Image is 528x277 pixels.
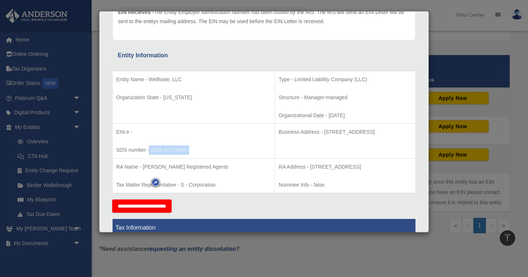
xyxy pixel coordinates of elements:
[279,180,412,190] p: Nominee Info - false
[118,50,410,61] div: Entity Information
[279,75,412,84] p: Type - Limited Liability Company (LLC)
[116,180,271,190] p: Tax Matter Representative - S - Corporation
[279,111,412,120] p: Organizational Date - [DATE]
[279,127,412,137] p: Business Address - [STREET_ADDRESS]
[118,8,410,26] p: The Entity Employer Identification Number has been issued by the IRS. The IRS will send an EIN Le...
[279,162,412,172] p: RA Address - [STREET_ADDRESS]
[116,75,271,84] p: Entity Name - Wellivate, LLC
[116,162,271,172] p: RA Name - [PERSON_NAME] Registered Agents
[116,127,271,137] p: EIN # -
[279,93,412,102] p: Structure - Manager-managed
[118,9,154,15] span: EIN Recieved -
[113,219,416,237] th: Tax Information
[116,145,271,155] p: SOS number - 2025-001750843
[116,93,271,102] p: Organization State - [US_STATE]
